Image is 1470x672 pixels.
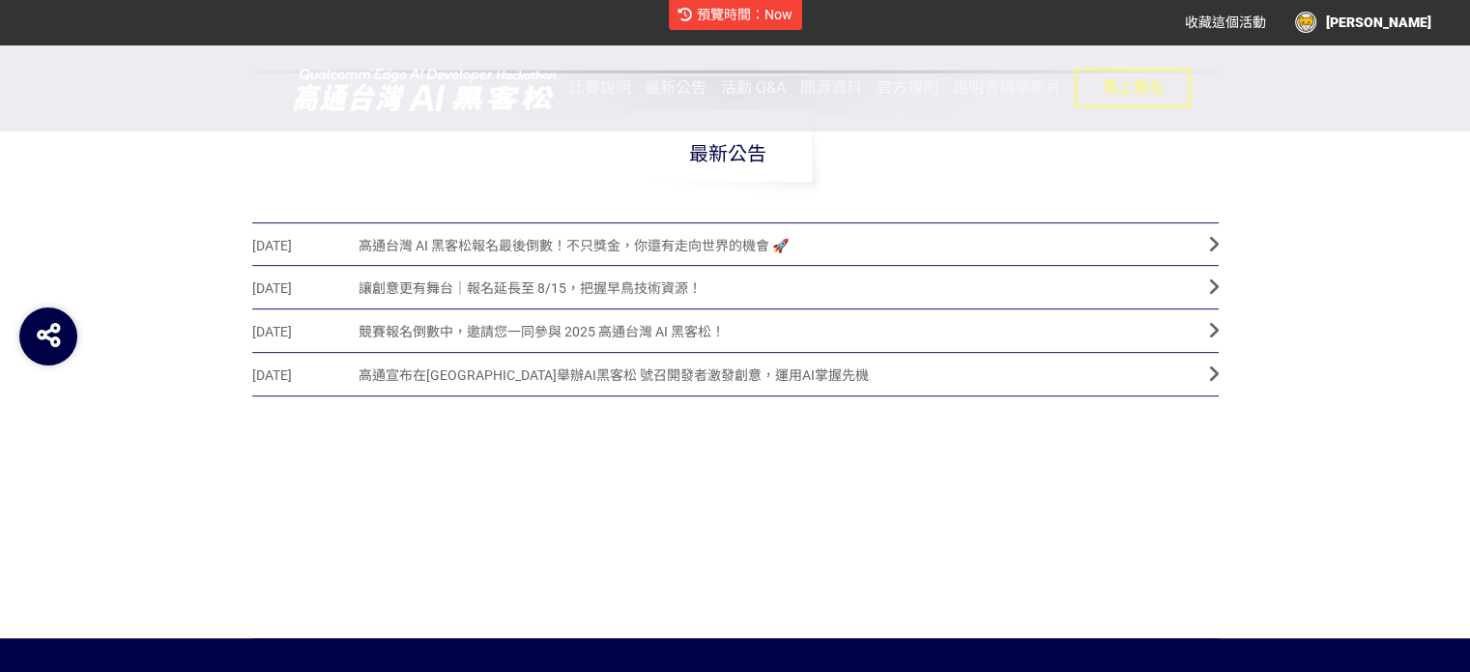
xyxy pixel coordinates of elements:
[252,224,359,268] span: [DATE]
[279,65,569,113] img: 2025高通台灣AI黑客松
[252,353,1219,396] a: [DATE]高通宣布在[GEOGRAPHIC_DATA]舉辦AI黑客松 號召開發者激發創意，運用AI掌握先機
[359,267,1180,310] span: 讓創意更有舞台｜報名延長至 8/15，把握早鳥技術資源！
[697,7,793,22] span: 預覽時間：Now
[252,354,359,397] span: [DATE]
[721,44,786,131] a: 活動 Q&A
[1185,15,1266,30] span: 收藏這個活動
[877,78,938,97] span: 官方規則
[877,44,938,131] a: 官方規則
[359,354,1180,397] span: 高通宣布在[GEOGRAPHIC_DATA]舉辦AI黑客松 號召開發者激發創意，運用AI掌握先機
[953,78,1061,97] span: 說明會精華影片
[359,310,1180,354] span: 競賽報名倒數中，邀請您一同參與 2025 高通台灣 AI 黑客松！
[252,310,359,354] span: [DATE]
[953,44,1061,131] a: 說明會精華影片
[252,266,1219,309] a: [DATE]讓創意更有舞台｜報名延長至 8/15，把握早鳥技術資源！
[252,267,359,310] span: [DATE]
[252,309,1219,353] a: [DATE]競賽報名倒數中，邀請您一同參與 2025 高通台灣 AI 黑客松！
[569,78,631,97] span: 比賽說明
[359,224,1180,268] span: 高通台灣 AI 黑客松報名最後倒數！不只獎金，你還有走向世界的機會 🚀
[721,78,786,97] span: 活動 Q&A
[645,78,706,97] span: 最新公告
[569,44,631,131] a: 比賽說明
[645,44,706,131] a: 最新公告
[800,78,862,97] span: 開源資料
[252,222,1219,266] a: [DATE]高通台灣 AI 黑客松報名最後倒數！不只獎金，你還有走向世界的機會 🚀
[631,110,824,197] span: 最新公告
[1102,78,1164,97] span: 馬上報名
[1075,69,1191,107] button: 馬上報名
[800,44,862,131] a: 開源資料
